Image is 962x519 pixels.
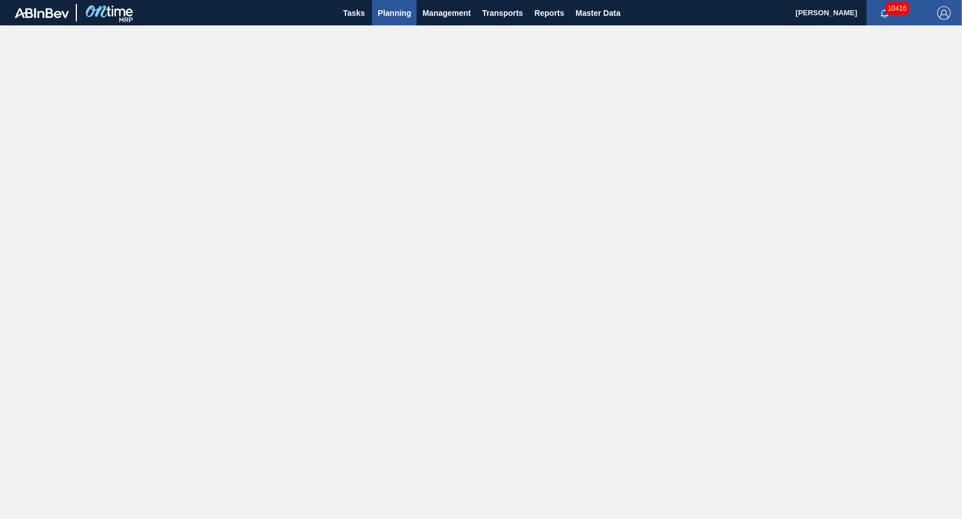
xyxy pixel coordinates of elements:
[15,8,69,18] img: TNhmsLtSVTkK8tSr43FrP2fwEKptu5GPRR3wAAAABJRU5ErkJggg==
[534,6,564,20] span: Reports
[482,6,523,20] span: Transports
[341,6,366,20] span: Tasks
[422,6,471,20] span: Management
[937,6,951,20] img: Logout
[886,2,909,15] span: 10416
[866,5,903,21] button: Notifications
[378,6,411,20] span: Planning
[575,6,620,20] span: Master Data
